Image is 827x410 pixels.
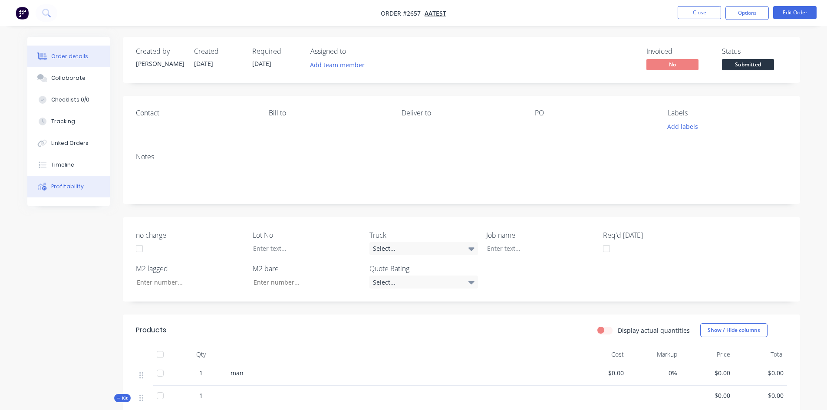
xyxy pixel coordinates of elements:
span: 0% [631,368,677,377]
label: M2 bare [253,263,361,274]
div: Products [136,325,166,335]
div: Select... [369,276,478,289]
div: Markup [627,346,681,363]
button: Show / Hide columns [700,323,768,337]
label: Lot No [253,230,361,240]
label: no charge [136,230,244,240]
div: [PERSON_NAME] [136,59,184,68]
span: [DATE] [194,59,213,68]
span: $0.00 [578,368,624,377]
div: Labels [668,109,787,117]
button: Add labels [663,121,703,132]
button: Close [678,6,721,19]
span: 1 [199,368,203,377]
span: Kit [117,395,128,401]
div: Invoiced [646,47,712,56]
img: Factory [16,7,29,20]
button: Edit Order [773,6,817,19]
input: Enter number... [129,276,244,289]
span: $0.00 [684,391,731,400]
label: M2 lagged [136,263,244,274]
span: $0.00 [737,368,784,377]
div: Price [681,346,734,363]
label: Quote Rating [369,263,478,274]
div: Notes [136,153,787,161]
label: Job name [486,230,595,240]
button: Add team member [310,59,369,71]
div: Select... [369,242,478,255]
button: Options [725,6,769,20]
button: Timeline [27,154,110,176]
span: $0.00 [684,368,731,377]
div: Created by [136,47,184,56]
label: Display actual quantities [618,326,690,335]
div: Checklists 0/0 [51,96,89,104]
span: Order #2657 - [381,9,425,17]
button: Collaborate [27,67,110,89]
input: Enter number... [246,276,361,289]
button: Submitted [722,59,774,72]
button: Tracking [27,111,110,132]
div: Deliver to [402,109,521,117]
label: Req'd [DATE] [603,230,712,240]
span: man [231,369,244,377]
label: Truck [369,230,478,240]
button: Profitability [27,176,110,197]
div: Cost [574,346,628,363]
span: Submitted [722,59,774,70]
div: Timeline [51,161,74,169]
div: Kit [114,394,131,402]
div: Order details [51,52,88,60]
div: Assigned to [310,47,397,56]
div: Contact [136,109,255,117]
div: Status [722,47,787,56]
button: Linked Orders [27,132,110,154]
button: Checklists 0/0 [27,89,110,111]
a: AATEST [425,9,446,17]
span: [DATE] [252,59,271,68]
div: Required [252,47,300,56]
div: Created [194,47,242,56]
div: Qty [175,346,227,363]
div: Profitability [51,183,84,190]
div: Collaborate [51,74,86,82]
span: $0.00 [737,391,784,400]
button: Add team member [305,59,369,71]
div: Total [734,346,787,363]
span: No [646,59,699,70]
div: Linked Orders [51,139,89,147]
button: Order details [27,46,110,67]
div: Bill to [269,109,388,117]
span: 1 [199,391,203,400]
div: PO [535,109,654,117]
div: Tracking [51,118,75,125]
